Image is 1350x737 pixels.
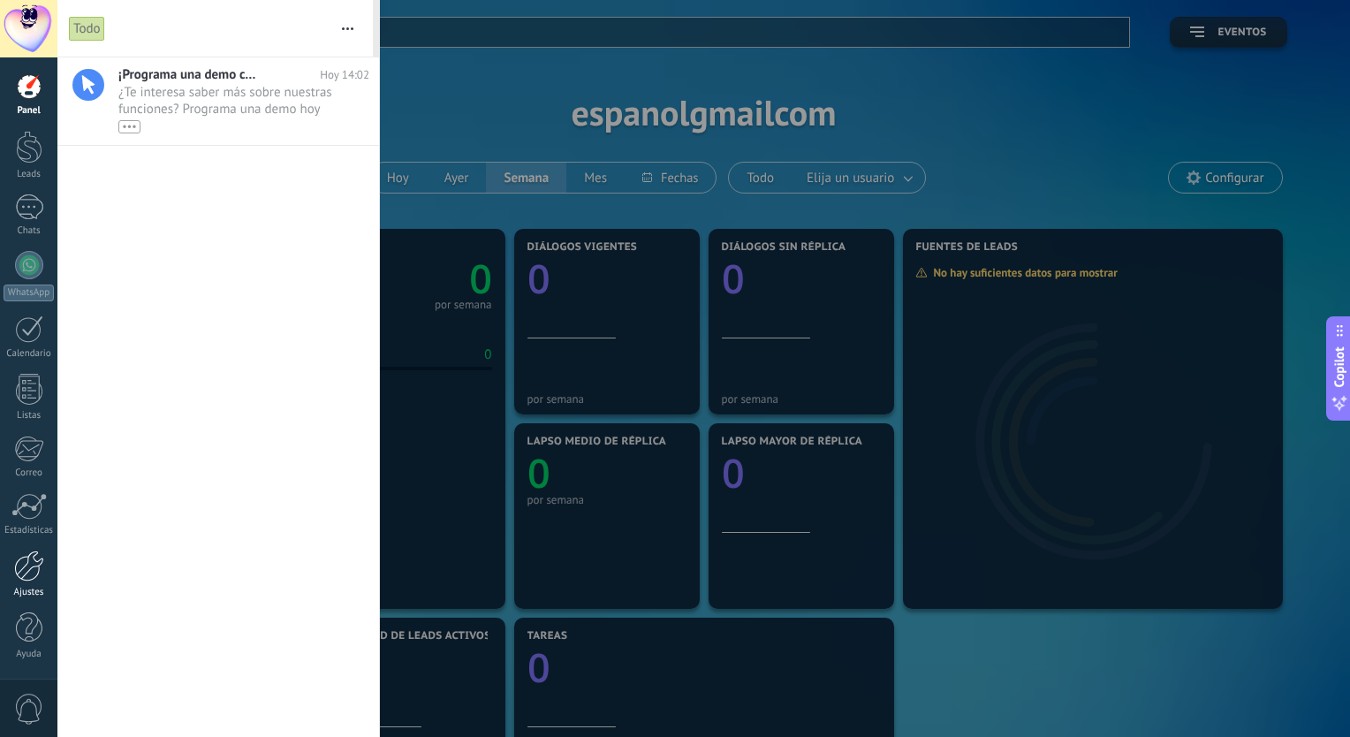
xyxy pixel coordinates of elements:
[4,105,55,117] div: Panel
[320,66,369,83] span: Hoy 14:02
[4,225,55,237] div: Chats
[4,525,55,536] div: Estadísticas
[4,649,55,660] div: Ayuda
[4,348,55,360] div: Calendario
[4,410,55,422] div: Listas
[118,66,260,83] span: ¡Programa una demo con un experto!
[1331,347,1348,388] span: Copilot
[4,587,55,598] div: Ajustes
[69,16,105,42] div: Todo
[4,285,54,301] div: WhatsApp
[4,467,55,479] div: Correo
[118,84,336,133] span: ¿Te interesa saber más sobre nuestras funciones? Programa una demo hoy mismo!
[57,57,379,145] a: ¡Programa una demo con un experto! Hoy 14:02 ¿Te interesa saber más sobre nuestras funciones? Pro...
[4,169,55,180] div: Leads
[118,120,140,133] div: •••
